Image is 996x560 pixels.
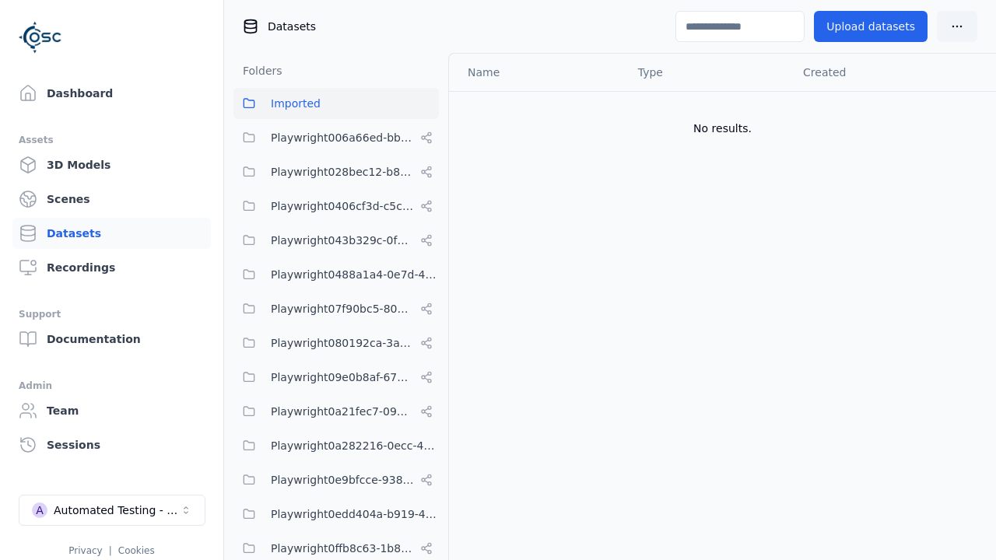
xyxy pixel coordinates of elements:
[233,225,439,256] button: Playwright043b329c-0fea-4eef-a1dd-c1b85d96f68d
[12,429,211,460] a: Sessions
[19,305,205,324] div: Support
[233,396,439,427] button: Playwright0a21fec7-093e-446e-ac90-feefe60349da
[268,19,316,34] span: Datasets
[271,505,439,523] span: Playwright0edd404a-b919-41a7-9a8d-3e80e0159239
[32,502,47,518] div: A
[449,91,996,166] td: No results.
[271,402,414,421] span: Playwright0a21fec7-093e-446e-ac90-feefe60349da
[233,63,282,79] h3: Folders
[271,539,414,558] span: Playwright0ffb8c63-1b89-42f9-8930-08c6864de4e8
[271,471,414,489] span: Playwright0e9bfcce-9385-4655-aad9-5e1830d0cbce
[271,231,414,250] span: Playwright043b329c-0fea-4eef-a1dd-c1b85d96f68d
[233,122,439,153] button: Playwright006a66ed-bbfa-4b84-a6f2-8b03960da6f1
[233,430,439,461] button: Playwright0a282216-0ecc-4192-904d-1db5382f43aa
[68,545,102,556] a: Privacy
[12,395,211,426] a: Team
[54,502,180,518] div: Automated Testing - Playwright
[19,16,62,59] img: Logo
[814,11,928,42] button: Upload datasets
[233,156,439,187] button: Playwright028bec12-b853-4041-8716-f34111cdbd0b
[233,464,439,495] button: Playwright0e9bfcce-9385-4655-aad9-5e1830d0cbce
[233,293,439,324] button: Playwright07f90bc5-80d1-4d58-862e-051c9f56b799
[449,54,626,91] th: Name
[233,499,439,530] button: Playwright0edd404a-b919-41a7-9a8d-3e80e0159239
[12,78,211,109] a: Dashboard
[626,54,791,91] th: Type
[271,128,414,147] span: Playwright006a66ed-bbfa-4b84-a6f2-8b03960da6f1
[109,545,112,556] span: |
[271,265,439,284] span: Playwright0488a1a4-0e7d-4299-bdea-dd156cc484d6
[271,436,439,455] span: Playwright0a282216-0ecc-4192-904d-1db5382f43aa
[791,54,971,91] th: Created
[12,184,211,215] a: Scenes
[19,376,205,395] div: Admin
[19,495,205,526] button: Select a workspace
[271,94,321,113] span: Imported
[233,191,439,222] button: Playwright0406cf3d-c5c6-4809-a891-d4d7aaf60441
[12,324,211,355] a: Documentation
[233,88,439,119] button: Imported
[233,259,439,290] button: Playwright0488a1a4-0e7d-4299-bdea-dd156cc484d6
[12,218,211,249] a: Datasets
[271,334,414,352] span: Playwright080192ca-3ab8-4170-8689-2c2dffafb10d
[19,131,205,149] div: Assets
[12,149,211,180] a: 3D Models
[233,327,439,359] button: Playwright080192ca-3ab8-4170-8689-2c2dffafb10d
[271,368,414,387] span: Playwright09e0b8af-6797-487c-9a58-df45af994400
[271,299,414,318] span: Playwright07f90bc5-80d1-4d58-862e-051c9f56b799
[118,545,155,556] a: Cookies
[271,197,414,215] span: Playwright0406cf3d-c5c6-4809-a891-d4d7aaf60441
[233,362,439,393] button: Playwright09e0b8af-6797-487c-9a58-df45af994400
[271,163,414,181] span: Playwright028bec12-b853-4041-8716-f34111cdbd0b
[12,252,211,283] a: Recordings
